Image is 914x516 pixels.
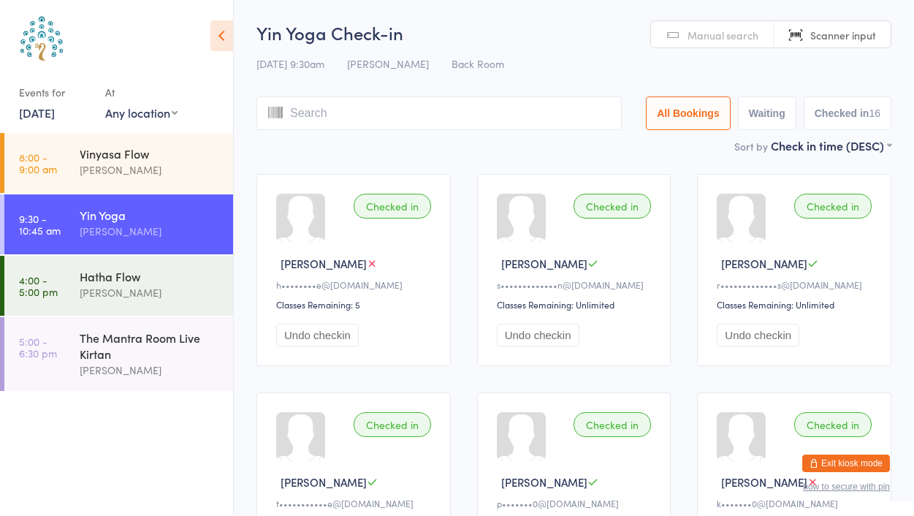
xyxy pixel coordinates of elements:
[4,317,233,391] a: 5:00 -6:30 pmThe Mantra Room Live Kirtan[PERSON_NAME]
[574,194,651,219] div: Checked in
[497,278,656,291] div: s•••••••••••••n@[DOMAIN_NAME]
[105,105,178,121] div: Any location
[80,145,221,162] div: Vinyasa Flow
[276,324,359,346] button: Undo checkin
[347,56,429,71] span: [PERSON_NAME]
[717,278,876,291] div: r•••••••••••••s@[DOMAIN_NAME]
[354,194,431,219] div: Checked in
[738,96,796,130] button: Waiting
[281,474,367,490] span: [PERSON_NAME]
[15,11,69,66] img: Australian School of Meditation & Yoga
[717,497,876,509] div: k•••••••0@[DOMAIN_NAME]
[794,412,872,437] div: Checked in
[501,256,587,271] span: [PERSON_NAME]
[80,268,221,284] div: Hatha Flow
[721,474,807,490] span: [PERSON_NAME]
[276,497,435,509] div: t•••••••••••e@[DOMAIN_NAME]
[688,28,758,42] span: Manual search
[19,151,57,175] time: 8:00 - 9:00 am
[105,80,178,105] div: At
[281,256,367,271] span: [PERSON_NAME]
[276,298,435,311] div: Classes Remaining: 5
[80,207,221,223] div: Yin Yoga
[80,330,221,362] div: The Mantra Room Live Kirtan
[256,20,891,45] h2: Yin Yoga Check-in
[501,474,587,490] span: [PERSON_NAME]
[717,324,799,346] button: Undo checkin
[80,223,221,240] div: [PERSON_NAME]
[354,412,431,437] div: Checked in
[19,335,57,359] time: 5:00 - 6:30 pm
[452,56,504,71] span: Back Room
[497,324,579,346] button: Undo checkin
[19,274,58,297] time: 4:00 - 5:00 pm
[794,194,872,219] div: Checked in
[276,278,435,291] div: h••••••••e@[DOMAIN_NAME]
[19,213,61,236] time: 9:30 - 10:45 am
[771,137,891,153] div: Check in time (DESC)
[803,482,890,492] button: how to secure with pin
[810,28,876,42] span: Scanner input
[717,298,876,311] div: Classes Remaining: Unlimited
[497,497,656,509] div: p•••••••0@[DOMAIN_NAME]
[734,139,768,153] label: Sort by
[80,362,221,379] div: [PERSON_NAME]
[804,96,891,130] button: Checked in16
[574,412,651,437] div: Checked in
[19,105,55,121] a: [DATE]
[80,162,221,178] div: [PERSON_NAME]
[869,107,880,119] div: 16
[721,256,807,271] span: [PERSON_NAME]
[19,80,91,105] div: Events for
[802,455,890,472] button: Exit kiosk mode
[80,284,221,301] div: [PERSON_NAME]
[4,256,233,316] a: 4:00 -5:00 pmHatha Flow[PERSON_NAME]
[4,194,233,254] a: 9:30 -10:45 amYin Yoga[PERSON_NAME]
[256,56,324,71] span: [DATE] 9:30am
[646,96,731,130] button: All Bookings
[497,298,656,311] div: Classes Remaining: Unlimited
[256,96,622,130] input: Search
[4,133,233,193] a: 8:00 -9:00 amVinyasa Flow[PERSON_NAME]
